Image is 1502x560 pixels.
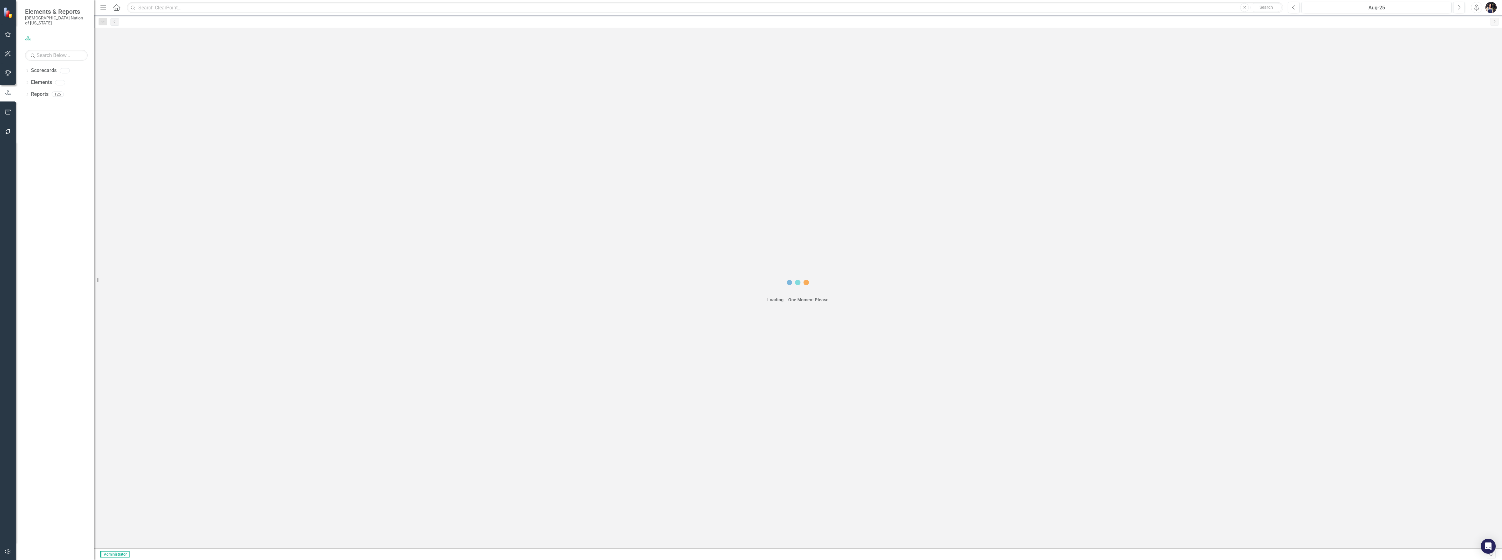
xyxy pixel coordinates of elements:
[100,551,130,557] span: Administrator
[25,50,88,61] input: Search Below...
[127,2,1283,13] input: Search ClearPoint...
[1250,3,1282,12] button: Search
[52,92,64,97] div: 125
[1301,2,1452,13] button: Aug-25
[3,7,14,18] img: ClearPoint Strategy
[25,8,88,15] span: Elements & Reports
[1481,539,1496,554] div: Open Intercom Messenger
[25,15,88,26] small: [DEMOGRAPHIC_DATA] Nation of [US_STATE]
[31,67,57,74] a: Scorecards
[1485,2,1497,13] img: Layla Freeman
[31,79,52,86] a: Elements
[31,91,49,98] a: Reports
[767,297,829,303] div: Loading... One Moment Please
[1259,5,1273,10] span: Search
[1304,4,1449,12] div: Aug-25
